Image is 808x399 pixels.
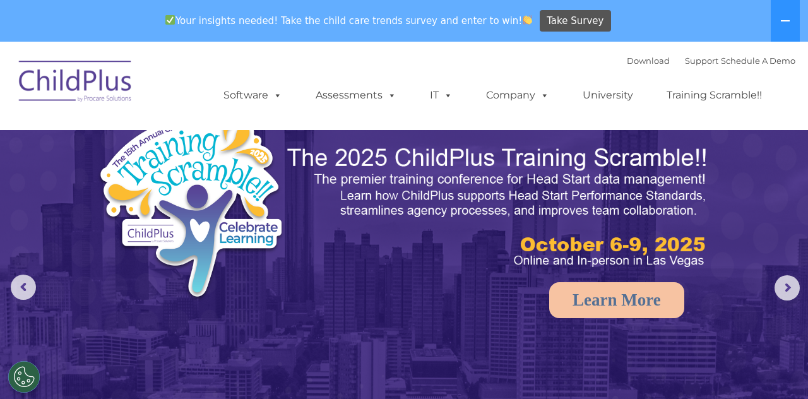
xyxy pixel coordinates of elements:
[175,83,214,93] span: Last name
[685,56,718,66] a: Support
[473,83,562,108] a: Company
[721,56,795,66] a: Schedule A Demo
[523,15,532,25] img: 👏
[417,83,465,108] a: IT
[13,52,139,115] img: ChildPlus by Procare Solutions
[175,135,229,145] span: Phone number
[627,56,670,66] a: Download
[549,282,684,318] a: Learn More
[303,83,409,108] a: Assessments
[211,83,295,108] a: Software
[540,10,611,32] a: Take Survey
[165,15,175,25] img: ✅
[8,361,40,393] button: Cookies Settings
[547,10,603,32] span: Take Survey
[570,83,646,108] a: University
[160,8,538,33] span: Your insights needed! Take the child care trends survey and enter to win!
[654,83,775,108] a: Training Scramble!!
[627,56,795,66] font: |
